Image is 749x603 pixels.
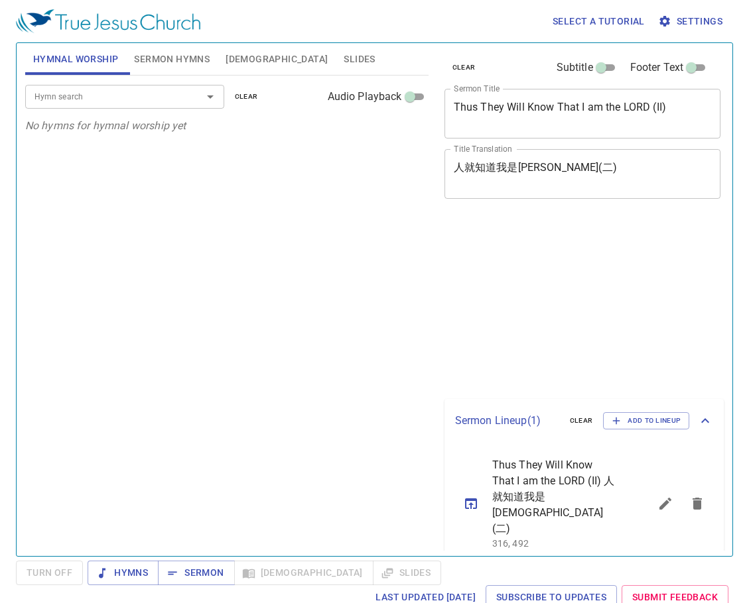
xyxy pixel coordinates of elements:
[562,413,601,429] button: clear
[235,91,258,103] span: clear
[444,399,724,443] div: Sermon Lineup(1)clearAdd to Lineup
[444,60,484,76] button: clear
[33,51,119,68] span: Hymnal Worship
[16,9,200,33] img: True Jesus Church
[547,9,650,34] button: Select a tutorial
[439,213,667,394] iframe: from-child
[158,561,234,585] button: Sermon
[134,51,210,68] span: Sermon Hymns
[557,60,593,76] span: Subtitle
[570,415,593,427] span: clear
[455,413,559,429] p: Sermon Lineup ( 1 )
[603,412,689,429] button: Add to Lineup
[25,119,186,132] i: No hymns for hymnal worship yet
[492,457,618,537] span: Thus They Will Know That I am the LORD (II) 人就知道我是[DEMOGRAPHIC_DATA](二)
[227,89,266,105] button: clear
[201,87,220,106] button: Open
[454,161,712,186] textarea: 人就知道我是[PERSON_NAME](二)
[661,13,722,30] span: Settings
[452,62,476,74] span: clear
[553,13,645,30] span: Select a tutorial
[630,60,684,76] span: Footer Text
[169,565,224,581] span: Sermon
[655,9,728,34] button: Settings
[98,565,148,581] span: Hymns
[88,561,159,585] button: Hymns
[492,537,618,550] p: 316, 492
[612,415,681,427] span: Add to Lineup
[344,51,375,68] span: Slides
[454,101,712,126] textarea: Thus They Will Know That I am the LORD (II)
[444,443,724,565] ul: sermon lineup list
[226,51,328,68] span: [DEMOGRAPHIC_DATA]
[328,89,402,105] span: Audio Playback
